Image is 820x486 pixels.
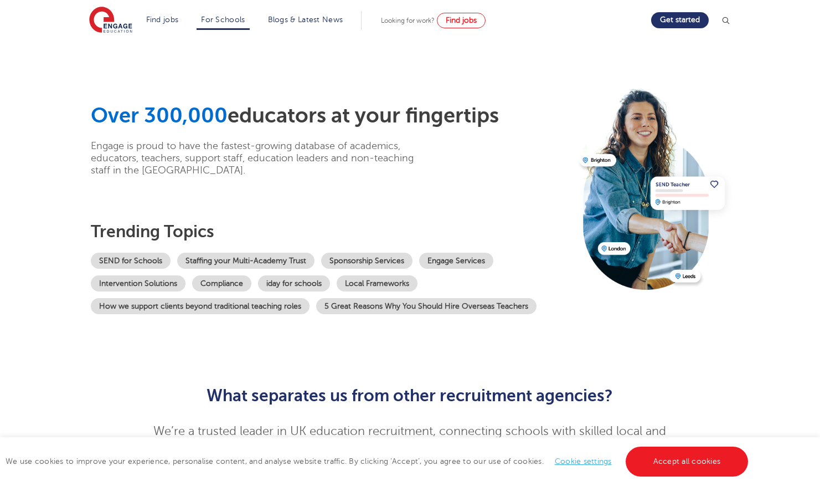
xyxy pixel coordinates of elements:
a: Accept all cookies [626,447,749,477]
h2: What separates us from other recruitment agencies? [138,386,682,405]
span: Over 300,000 [91,104,228,127]
a: Blogs & Latest News [268,16,343,24]
a: Engage Services [419,253,493,269]
h3: Trending topics [91,222,571,242]
a: Intervention Solutions [91,275,185,291]
span: Find jobs [446,16,477,24]
p: Engage is proud to have the fastest-growing database of academics, educators, teachers, support s... [91,140,431,176]
a: Find jobs [146,16,179,24]
a: Get started [651,12,709,28]
img: Engage Education [89,7,132,34]
h1: educators at your fingertips [91,103,571,129]
a: 5 Great Reasons Why You Should Hire Overseas Teachers [316,298,537,314]
a: Sponsorship Services [321,253,412,269]
a: Cookie settings [555,457,612,465]
a: Local Frameworks [337,275,417,291]
span: We use cookies to improve your experience, personalise content, and analyse website traffic. By c... [6,457,751,465]
a: Find jobs [437,13,486,28]
a: Compliance [192,275,251,291]
span: Looking for work? [381,17,435,24]
a: How we support clients beyond traditional teaching roles [91,298,310,314]
a: iday for schools [258,275,330,291]
a: For Schools [201,16,245,24]
a: SEND for Schools [91,253,171,269]
a: Staffing your Multi-Academy Trust [177,253,314,269]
